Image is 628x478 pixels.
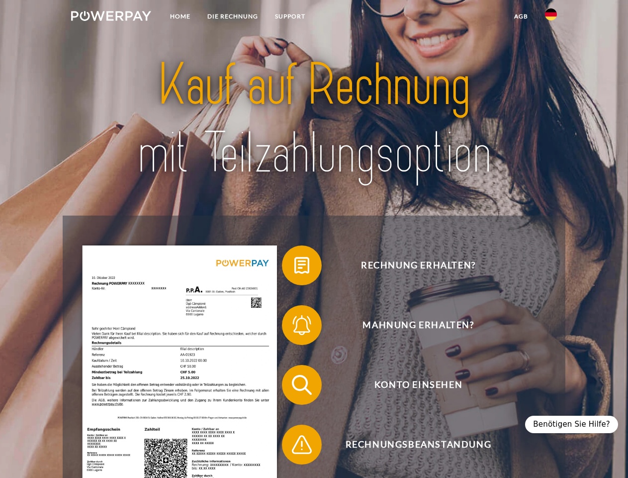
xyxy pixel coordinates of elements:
a: Home [162,7,199,25]
button: Rechnungsbeanstandung [282,425,540,465]
button: Mahnung erhalten? [282,305,540,345]
a: SUPPORT [267,7,314,25]
a: agb [506,7,537,25]
img: qb_search.svg [289,372,314,397]
img: logo-powerpay-white.svg [71,11,151,21]
span: Mahnung erhalten? [296,305,540,345]
button: Konto einsehen [282,365,540,405]
img: qb_bill.svg [289,253,314,278]
img: de [545,8,557,20]
button: Rechnung erhalten? [282,245,540,285]
span: Rechnung erhalten? [296,245,540,285]
img: title-powerpay_de.svg [95,48,533,191]
a: DIE RECHNUNG [199,7,267,25]
span: Rechnungsbeanstandung [296,425,540,465]
div: Benötigen Sie Hilfe? [525,416,618,433]
span: Konto einsehen [296,365,540,405]
img: qb_warning.svg [289,432,314,457]
img: qb_bell.svg [289,313,314,338]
